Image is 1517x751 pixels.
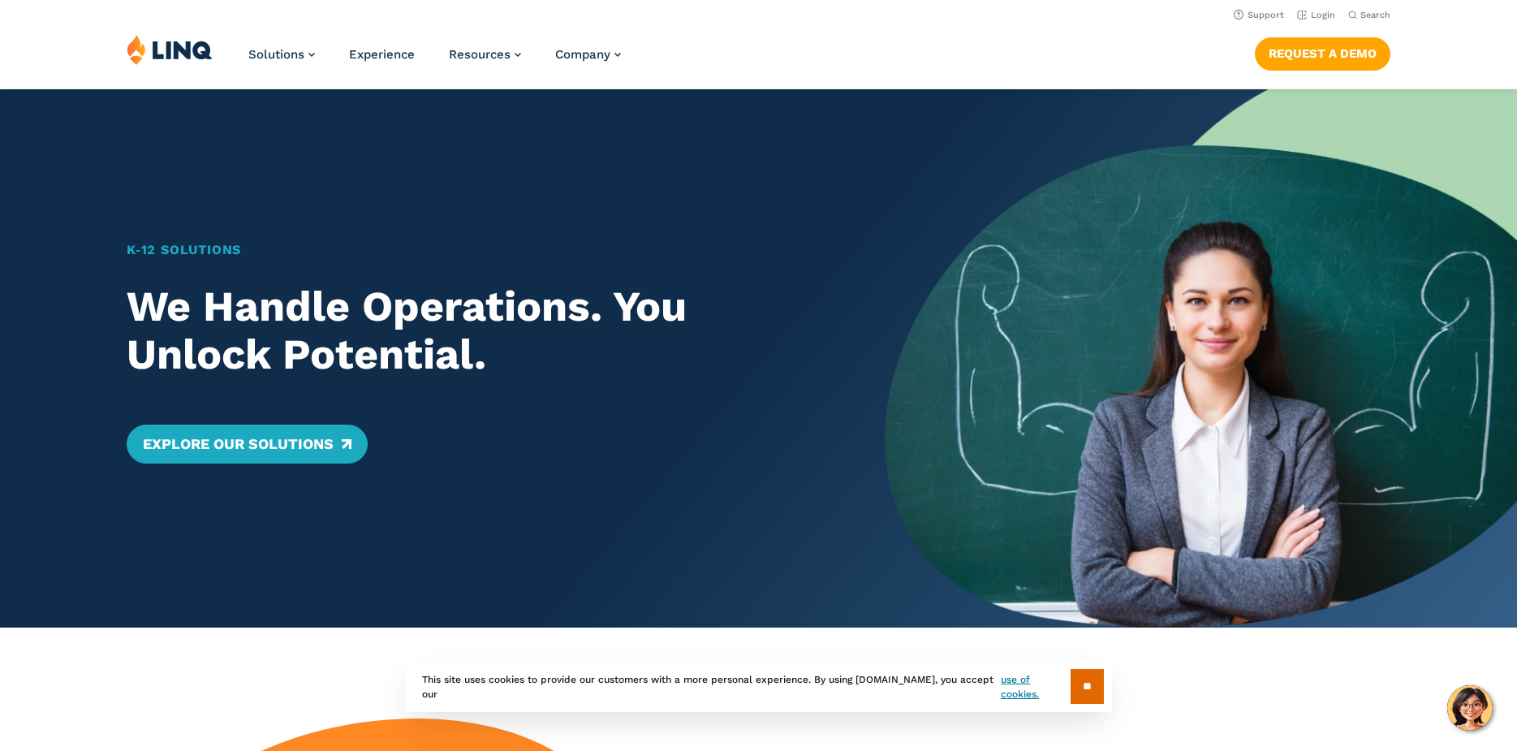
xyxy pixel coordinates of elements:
[449,47,511,62] span: Resources
[1447,685,1493,731] button: Hello, have a question? Let’s chat.
[248,47,315,62] a: Solutions
[127,425,368,464] a: Explore Our Solutions
[449,47,521,62] a: Resources
[885,89,1517,628] img: Home Banner
[1234,10,1284,20] a: Support
[127,240,823,260] h1: K‑12 Solutions
[555,47,610,62] span: Company
[127,34,213,65] img: LINQ | K‑12 Software
[248,34,621,88] nav: Primary Navigation
[406,661,1112,712] div: This site uses cookies to provide our customers with a more personal experience. By using [DOMAIN...
[1255,37,1390,70] a: Request a Demo
[1360,10,1390,20] span: Search
[349,47,415,62] a: Experience
[1001,672,1070,701] a: use of cookies.
[248,47,304,62] span: Solutions
[1297,10,1335,20] a: Login
[127,283,823,380] h2: We Handle Operations. You Unlock Potential.
[1255,34,1390,70] nav: Button Navigation
[555,47,621,62] a: Company
[1348,9,1390,21] button: Open Search Bar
